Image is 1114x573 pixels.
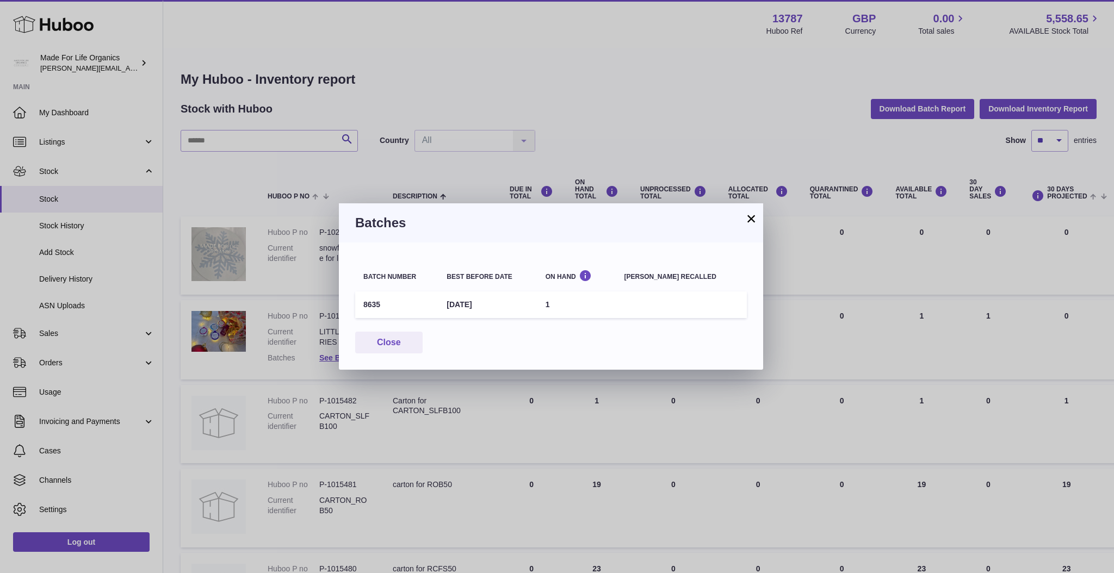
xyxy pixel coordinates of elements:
[363,273,430,281] div: Batch number
[355,332,423,354] button: Close
[355,291,438,318] td: 8635
[447,273,529,281] div: Best before date
[537,291,616,318] td: 1
[624,273,739,281] div: [PERSON_NAME] recalled
[745,212,758,225] button: ×
[546,270,608,280] div: On Hand
[438,291,537,318] td: [DATE]
[355,214,747,232] h3: Batches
